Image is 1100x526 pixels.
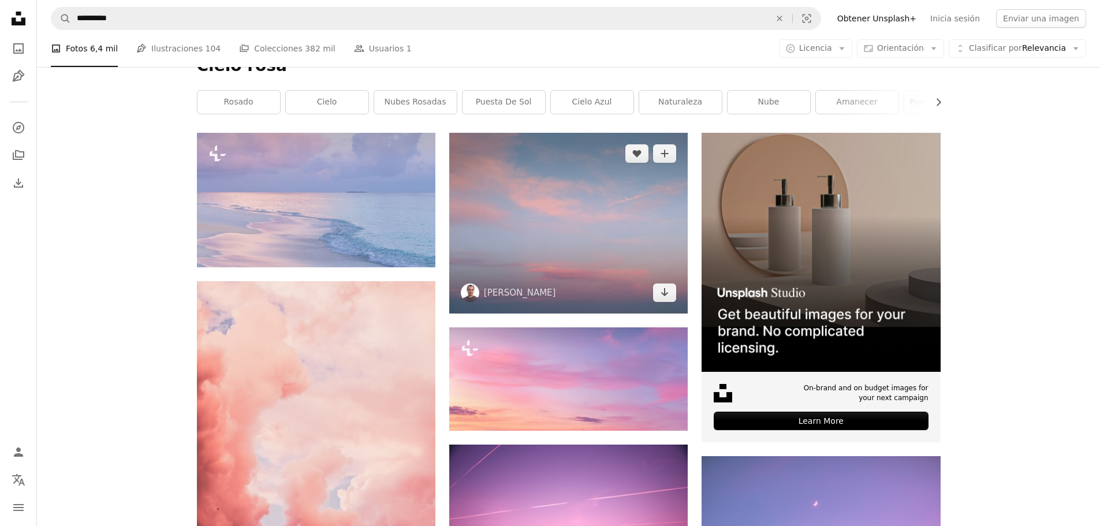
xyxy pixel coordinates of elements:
a: Ilustraciones [7,65,30,88]
button: Añade a la colección [653,144,676,163]
a: [PERSON_NAME] [484,287,556,299]
button: Me gusta [625,144,648,163]
a: cielo [286,91,368,114]
a: nubes blancas [449,218,688,228]
a: Ilustraciones 104 [136,30,221,67]
a: nubes rosadas [374,91,457,114]
a: Historial de descargas [7,171,30,195]
button: Enviar una imagen [996,9,1086,28]
button: Idioma [7,468,30,491]
a: Descargar [653,283,676,302]
a: Colecciones [7,144,30,167]
button: Búsqueda visual [793,8,821,29]
a: rosado [197,91,280,114]
a: nube [728,91,810,114]
a: cielo azul [551,91,633,114]
img: Un avión volando en el cielo al atardecer [449,327,688,431]
a: naturaleza [639,91,722,114]
button: desplazar lista a la derecha [928,91,941,114]
span: 104 [205,42,221,55]
img: Una vista de una playa con olas que llegan a la orilla [197,133,435,267]
img: Ve al perfil de Guillaume Galtier [461,283,479,302]
img: nubes blancas [449,133,688,313]
a: nubes marrones [197,454,435,465]
a: On-brand and on budget images for your next campaignLearn More [702,133,940,442]
a: Una vista de una playa con olas que llegan a la orilla [197,195,435,205]
button: Licencia [779,39,852,58]
a: Inicio — Unsplash [7,7,30,32]
a: amanecer [816,91,898,114]
span: Clasificar por [969,43,1022,53]
button: Borrar [767,8,792,29]
a: Explorar [7,116,30,139]
button: Orientación [857,39,944,58]
img: file-1631678316303-ed18b8b5cb9cimage [714,384,732,402]
a: Fotos [7,37,30,60]
button: Menú [7,496,30,519]
span: 1 [407,42,412,55]
span: 382 mil [305,42,335,55]
form: Encuentra imágenes en todo el sitio [51,7,821,30]
a: Un avión volando en el cielo al atardecer [449,374,688,384]
div: Learn More [714,412,928,430]
button: Buscar en Unsplash [51,8,71,29]
a: Usuarios 1 [354,30,412,67]
span: Relevancia [969,43,1066,54]
img: file-1715714113747-b8b0561c490eimage [702,133,940,371]
a: Inicia sesión [923,9,987,28]
a: Obtener Unsplash+ [830,9,923,28]
span: On-brand and on budget images for your next campaign [797,383,928,403]
span: Orientación [877,43,924,53]
a: Colecciones 382 mil [239,30,335,67]
a: Iniciar sesión / Registrarse [7,441,30,464]
button: Clasificar porRelevancia [949,39,1086,58]
a: Puesta de [PERSON_NAME] [904,91,987,114]
span: Licencia [799,43,832,53]
a: puesta de sol [463,91,545,114]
